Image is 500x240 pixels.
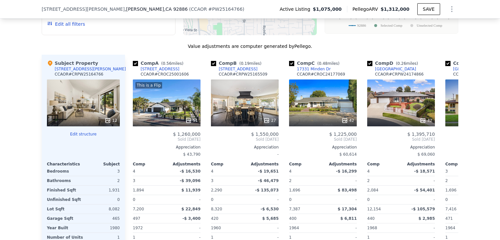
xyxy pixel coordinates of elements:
div: 27 [263,117,276,124]
div: 2 [85,176,120,185]
div: Comp E [445,60,498,66]
div: 0 [85,195,120,204]
span: 0 [367,197,370,202]
span: $ 1,260,000 [173,132,201,137]
div: Comp [367,162,401,167]
span: 2,084 [367,188,378,192]
span: 440 [367,216,375,221]
span: ( miles) [159,61,186,66]
div: 42 [420,117,432,124]
span: 1,696 [445,188,456,192]
button: Edit structure [47,132,120,137]
div: Appreciation [289,145,357,150]
div: - [168,223,201,233]
div: - [168,195,201,204]
text: Selected Comp [381,23,402,27]
span: 4 [367,169,370,174]
span: 3 [445,169,448,174]
span: $ 2,985 [419,216,435,221]
span: # PW25164766 [208,7,243,12]
div: Adjustments [167,162,201,167]
button: Show Options [445,3,458,16]
div: Appreciation [367,145,435,150]
div: Adjustments [401,162,435,167]
span: $ 1,395,710 [407,132,435,137]
span: -$ 105,579 [411,207,435,211]
span: ( miles) [237,61,264,66]
div: Garage Sqft [47,214,82,223]
span: 0 [133,197,135,202]
span: , [PERSON_NAME] [125,6,188,12]
span: 0 [211,197,214,202]
span: -$ 18,571 [414,169,435,174]
span: 471 [445,216,453,221]
div: 1980 [85,223,120,233]
span: 0.48 [319,61,327,66]
div: 8,082 [85,205,120,214]
div: CCAOR # CRIV25155949 [453,72,499,77]
div: Comp [211,162,245,167]
div: 1,931 [85,186,120,195]
span: 4 [133,169,135,174]
div: 12 [104,117,117,124]
div: CCAOR # CRPW25164766 [55,72,104,77]
div: Adjustments [323,162,357,167]
span: -$ 6,530 [261,207,279,211]
text: [DATE] [420,15,433,19]
span: $ 17,304 [338,207,357,211]
span: $ 11,939 [181,188,201,192]
div: 465 [85,214,120,223]
div: Comp C [289,60,342,66]
div: Appreciation [211,145,279,150]
span: $ 1,550,000 [251,132,279,137]
text: [DATE] [404,15,416,19]
text: [DATE] [388,15,400,19]
span: ( miles) [393,61,421,66]
div: 2 [367,176,400,185]
span: CCAOR [191,7,207,12]
div: ( ) [189,6,244,12]
div: Comp [133,162,167,167]
div: Bedrooms [47,167,82,176]
div: This is a Flip [135,82,162,89]
text: Unselected Comp [417,23,442,27]
div: Appreciation [133,145,201,150]
div: 2 [445,176,478,185]
span: 0 [289,197,292,202]
span: 7,387 [289,207,300,211]
span: 4 [289,169,292,174]
span: 400 [289,216,297,221]
div: Comp [289,162,323,167]
span: $ 83,498 [338,188,357,192]
span: 2,290 [211,188,222,192]
div: [STREET_ADDRESS] [219,66,257,72]
div: CCAOR # CRPW24174866 [375,72,424,77]
span: 420 [211,216,218,221]
div: Unfinished Sqft [47,195,82,204]
span: 12,154 [367,207,381,211]
span: $ 6,811 [340,216,357,221]
div: - [246,223,279,233]
span: -$ 39,096 [180,178,201,183]
span: [STREET_ADDRESS][PERSON_NAME] [42,6,125,12]
span: 7,200 [133,207,144,211]
div: Comp [445,162,479,167]
div: [GEOGRAPHIC_DATA] [375,66,416,72]
text: [DATE] [339,15,352,19]
span: -$ 16,299 [336,169,357,174]
div: 51 [185,117,198,124]
div: 1964 [445,223,478,233]
span: $ 1,225,000 [329,132,357,137]
div: Characteristics [47,162,83,167]
div: Comp A [133,60,186,66]
div: - [402,223,435,233]
div: - [324,223,357,233]
span: 1,696 [289,188,300,192]
span: Active Listing [280,6,313,12]
div: 3 [133,176,165,185]
div: [STREET_ADDRESS] [141,66,179,72]
a: [GEOGRAPHIC_DATA] [445,66,494,72]
div: Lot Sqft [47,205,82,214]
div: 3 [85,167,120,176]
div: Bathrooms [47,176,82,185]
